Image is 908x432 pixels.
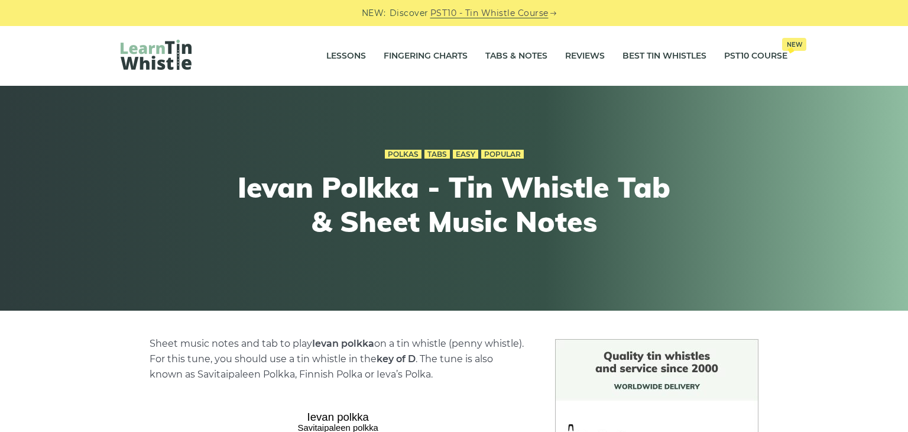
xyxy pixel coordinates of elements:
a: Lessons [326,41,366,71]
strong: key of D [377,353,416,365]
a: Fingering Charts [384,41,468,71]
a: Polkas [385,150,421,159]
p: Sheet music notes and tab to play on a tin whistle (penny whistle). For this tune, you should use... [150,336,527,382]
a: PST10 CourseNew [724,41,787,71]
strong: Ievan polkka [312,338,374,349]
a: Tabs & Notes [485,41,547,71]
a: Best Tin Whistles [622,41,706,71]
a: Reviews [565,41,605,71]
span: New [782,38,806,51]
a: Popular [481,150,524,159]
img: LearnTinWhistle.com [121,40,192,70]
a: Easy [453,150,478,159]
a: Tabs [424,150,450,159]
h1: Ievan Polkka - Tin Whistle Tab & Sheet Music Notes [236,170,672,238]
